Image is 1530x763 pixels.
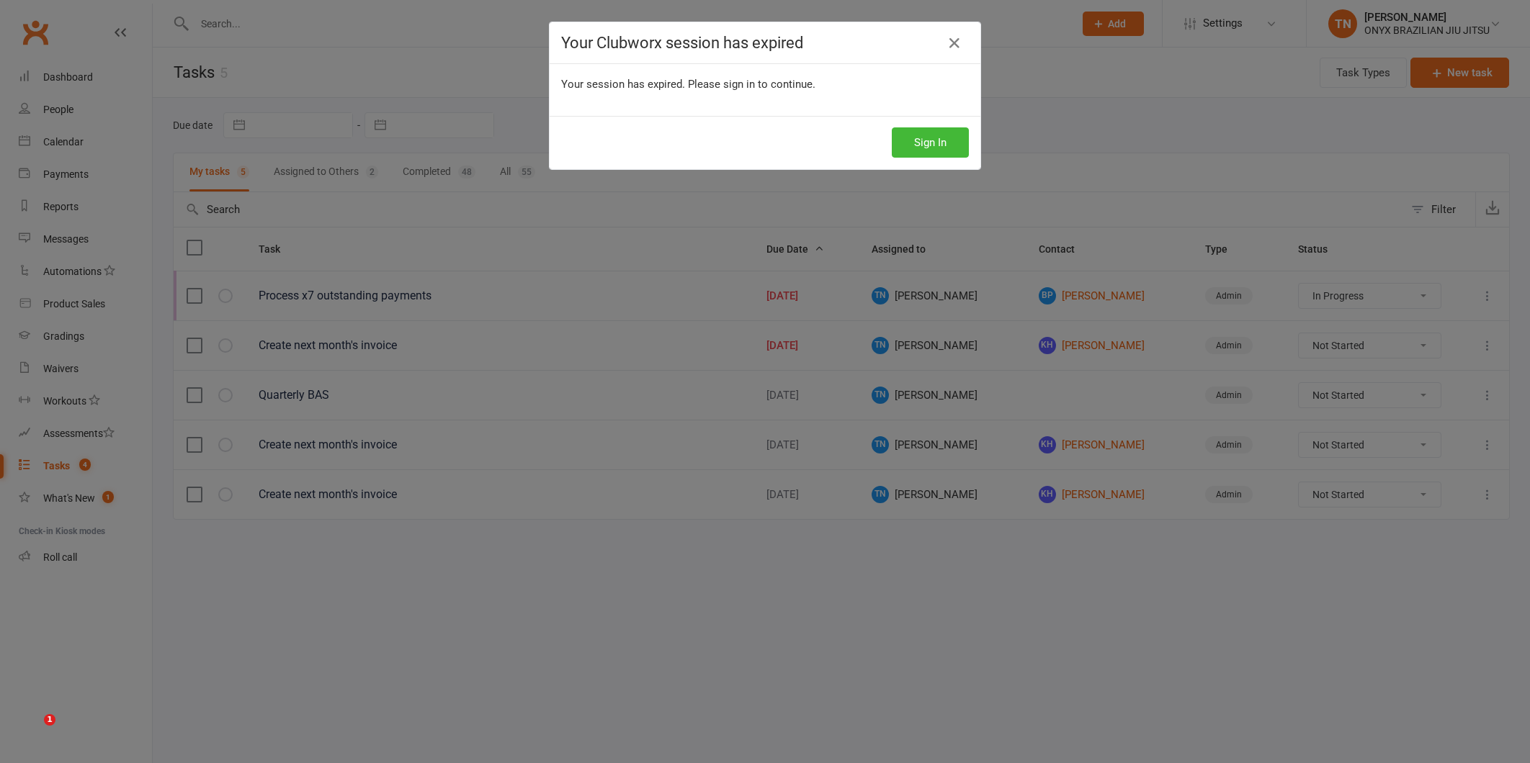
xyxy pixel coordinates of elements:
h4: Your Clubworx session has expired [561,34,969,52]
span: 1 [44,714,55,726]
button: Sign In [892,127,969,158]
span: Your session has expired. Please sign in to continue. [561,78,815,91]
a: Close [943,32,966,55]
iframe: Intercom live chat [14,714,49,749]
